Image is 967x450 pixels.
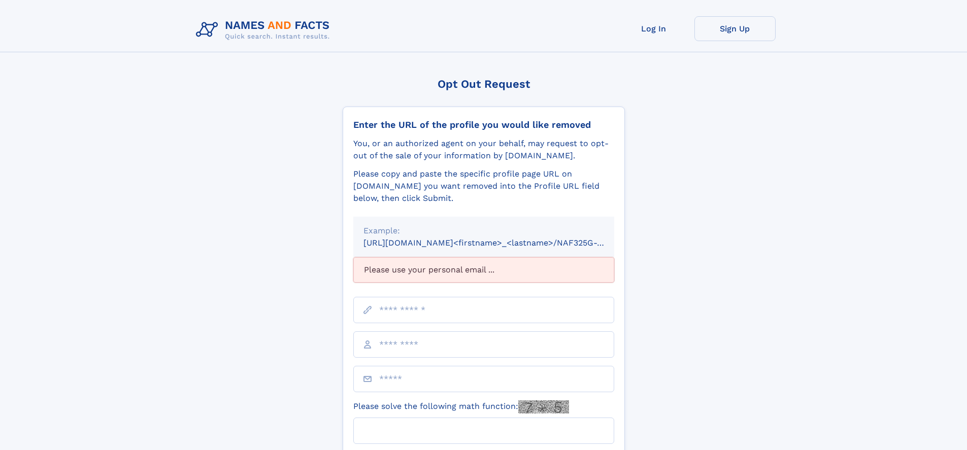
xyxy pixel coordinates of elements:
div: Example: [363,225,604,237]
div: Please use your personal email ... [353,257,614,283]
img: Logo Names and Facts [192,16,338,44]
a: Sign Up [694,16,776,41]
div: You, or an authorized agent on your behalf, may request to opt-out of the sale of your informatio... [353,137,614,162]
small: [URL][DOMAIN_NAME]<firstname>_<lastname>/NAF325G-xxxxxxxx [363,238,633,248]
div: Please copy and paste the specific profile page URL on [DOMAIN_NAME] you want removed into the Pr... [353,168,614,204]
div: Opt Out Request [343,78,625,90]
label: Please solve the following math function: [353,400,569,413]
a: Log In [613,16,694,41]
div: Enter the URL of the profile you would like removed [353,119,614,130]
